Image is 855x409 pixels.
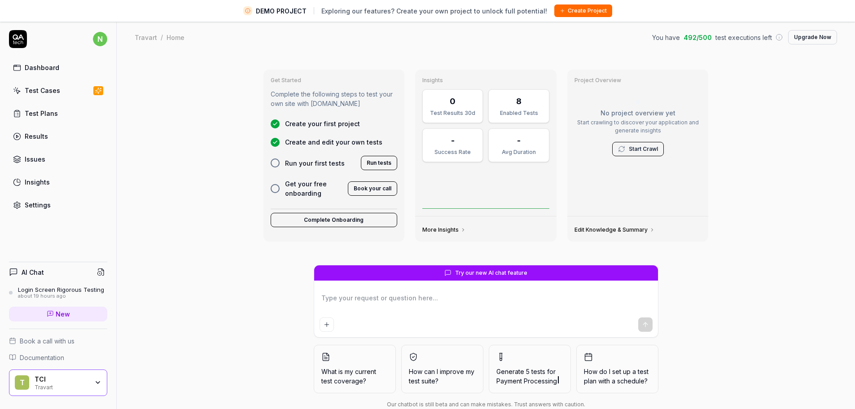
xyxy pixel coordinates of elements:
button: Upgrade Now [788,30,837,44]
a: Dashboard [9,59,107,76]
a: Test Plans [9,105,107,122]
button: Complete Onboarding [271,213,398,227]
a: Issues [9,150,107,168]
a: Results [9,128,107,145]
span: What is my current test coverage? [321,367,388,386]
button: How can I improve my test suite? [401,345,483,393]
span: Create your first project [285,119,360,128]
div: 8 [516,95,522,107]
div: Login Screen Rigorous Testing [18,286,104,293]
button: Add attachment [320,317,334,332]
a: Login Screen Rigorous Testingabout 19 hours ago [9,286,107,299]
div: - [451,134,455,146]
div: Settings [25,200,51,210]
p: Start crawling to discover your application and generate insights [574,119,702,135]
a: More Insights [422,226,466,233]
span: T [15,375,29,390]
div: Insights [25,177,50,187]
div: Travart [35,383,88,390]
p: No project overview yet [574,108,702,118]
div: Our chatbot is still beta and can make mistakes. Trust answers with caution. [314,400,658,409]
span: test executions left [715,33,772,42]
h3: Get Started [271,77,398,84]
span: How can I improve my test suite? [409,367,476,386]
a: Book a call with us [9,336,107,346]
span: 492 / 500 [684,33,712,42]
a: Settings [9,196,107,214]
div: Avg Duration [494,148,543,156]
button: n [93,30,107,48]
span: How do I set up a test plan with a schedule? [584,367,651,386]
span: Try our new AI chat feature [455,269,527,277]
a: Start Crawl [629,145,658,153]
a: Insights [9,173,107,191]
a: Edit Knowledge & Summary [574,226,655,233]
span: You have [652,33,680,42]
div: Enabled Tests [494,109,543,117]
a: Run tests [361,158,397,167]
span: Payment Processing [496,377,557,385]
button: How do I set up a test plan with a schedule? [576,345,658,393]
button: Create Project [554,4,612,17]
div: Test Plans [25,109,58,118]
a: Documentation [9,353,107,362]
div: Test Cases [25,86,60,95]
a: Test Cases [9,82,107,99]
div: Dashboard [25,63,59,72]
span: New [56,309,70,319]
button: Generate 5 tests forPayment Processing [489,345,571,393]
p: Complete the following steps to test your own site with [DOMAIN_NAME] [271,89,398,108]
div: - [517,134,521,146]
h3: Project Overview [574,77,702,84]
div: / [161,33,163,42]
div: Success Rate [428,148,477,156]
div: TCI [35,375,88,383]
span: n [93,32,107,46]
div: about 19 hours ago [18,293,104,299]
div: Results [25,132,48,141]
div: Issues [25,154,45,164]
span: Create and edit your own tests [285,137,382,147]
span: Book a call with us [20,336,75,346]
button: Run tests [361,156,397,170]
span: DEMO PROJECT [256,6,307,16]
span: Documentation [20,353,64,362]
span: Run your first tests [285,158,345,168]
span: Generate 5 tests for [496,367,563,386]
a: Book your call [348,183,397,192]
button: TTCITravart [9,369,107,396]
button: Book your call [348,181,397,196]
a: New [9,307,107,321]
span: Get your free onboarding [285,179,343,198]
div: 0 [450,95,456,107]
h3: Insights [422,77,549,84]
div: Test Results 30d [428,109,477,117]
div: Home [167,33,184,42]
button: What is my current test coverage? [314,345,396,393]
span: Exploring our features? Create your own project to unlock full potential! [321,6,547,16]
h4: AI Chat [22,268,44,277]
div: Travart [135,33,157,42]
